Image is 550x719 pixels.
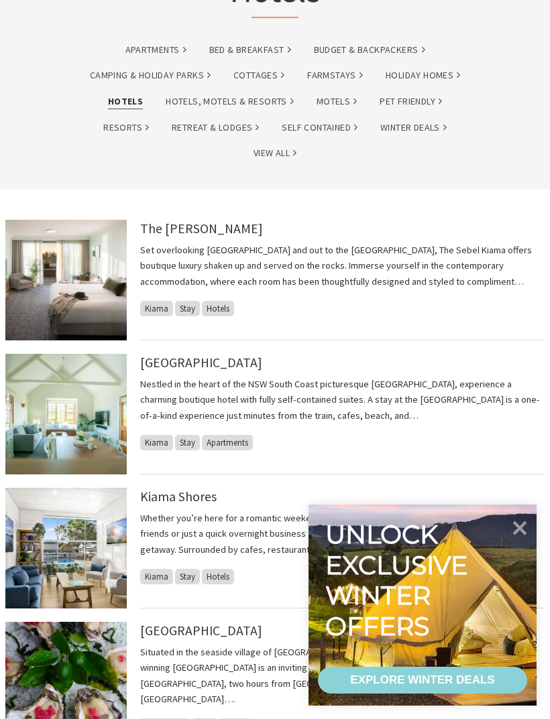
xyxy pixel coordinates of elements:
[140,354,262,371] a: [GEOGRAPHIC_DATA]
[254,145,296,161] a: View All
[103,120,149,135] a: Resorts
[175,435,200,450] span: Stay
[317,94,357,109] a: Motels
[202,569,234,584] span: Hotels
[314,42,425,58] a: Budget & backpackers
[140,220,263,237] a: The [PERSON_NAME]
[318,667,527,694] a: EXPLORE WINTER DEALS
[380,94,442,109] a: Pet Friendly
[140,301,173,316] span: Kiama
[307,68,363,83] a: Farmstays
[233,68,284,83] a: Cottages
[325,519,474,641] div: Unlock exclusive winter offers
[140,511,545,557] p: Whether you’re here for a romantic weekend, that long overdue family holiday, a break away with f...
[108,94,143,109] a: Hotels
[5,220,127,340] img: Deluxe Balcony Room
[282,120,357,135] a: Self Contained
[166,94,294,109] a: Hotels, Motels & Resorts
[140,569,173,584] span: Kiama
[140,435,173,450] span: Kiama
[140,488,217,505] a: Kiama Shores
[140,243,545,289] p: Set overlooking [GEOGRAPHIC_DATA] and out to the [GEOGRAPHIC_DATA], The Sebel Kiama offers boutiq...
[125,42,186,58] a: Apartments
[175,569,200,584] span: Stay
[175,301,200,316] span: Stay
[386,68,460,83] a: Holiday Homes
[5,488,127,608] img: Reception
[90,68,211,83] a: Camping & Holiday Parks
[209,42,291,58] a: Bed & Breakfast
[350,667,494,694] div: EXPLORE WINTER DEALS
[140,377,545,423] p: Nestled in the heart of the NSW South Coast picturesque [GEOGRAPHIC_DATA], experience a charming ...
[202,301,234,316] span: Hotels
[140,623,262,639] a: [GEOGRAPHIC_DATA]
[140,645,545,707] p: Situated in the seaside village of [GEOGRAPHIC_DATA] on the [GEOGRAPHIC_DATA], the award-winning ...
[202,435,253,450] span: Apartments
[172,120,259,135] a: Retreat & Lodges
[380,120,447,135] a: Winter Deals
